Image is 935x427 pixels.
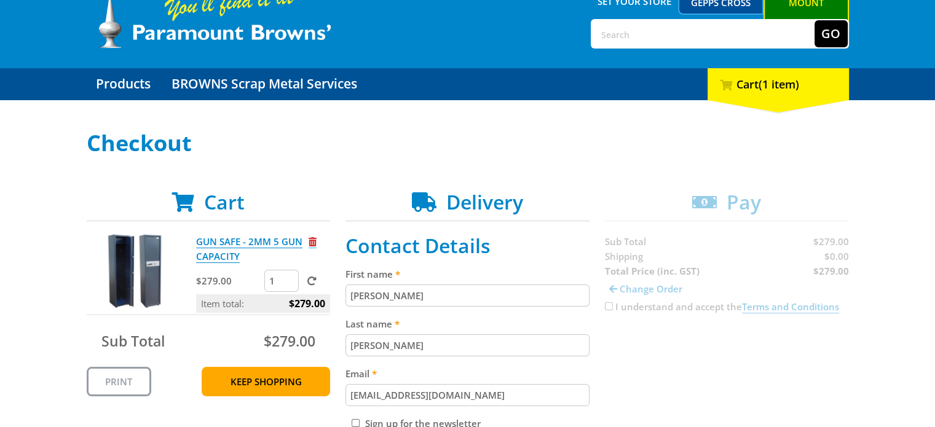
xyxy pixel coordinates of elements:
[345,384,590,406] input: Please enter your email address.
[87,68,160,100] a: Go to the Products page
[196,294,330,313] p: Item total:
[196,235,302,263] a: GUN SAFE - 2MM 5 GUN CAPACITY
[204,189,245,215] span: Cart
[345,267,590,281] label: First name
[759,77,799,92] span: (1 item)
[289,294,325,313] span: $279.00
[708,68,849,100] div: Cart
[87,131,849,155] h1: Checkout
[162,68,366,100] a: Go to the BROWNS Scrap Metal Services page
[815,20,848,47] button: Go
[202,367,330,396] a: Keep Shopping
[196,273,262,288] p: $279.00
[87,367,151,396] a: Print
[345,334,590,356] input: Please enter your last name.
[345,234,590,257] h2: Contact Details
[309,235,317,248] a: Remove from cart
[446,189,523,215] span: Delivery
[592,20,815,47] input: Search
[345,284,590,307] input: Please enter your first name.
[101,331,165,351] span: Sub Total
[98,234,172,308] img: GUN SAFE - 2MM 5 GUN CAPACITY
[345,366,590,381] label: Email
[345,316,590,331] label: Last name
[264,331,315,351] span: $279.00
